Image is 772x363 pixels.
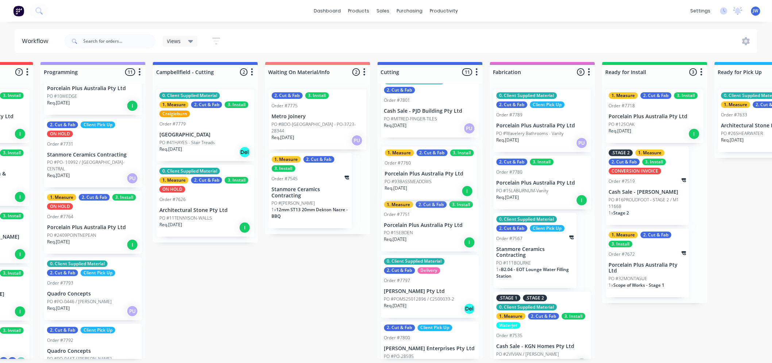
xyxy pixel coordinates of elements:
[345,5,373,16] div: products
[156,68,228,76] input: Enter column name…
[753,8,759,14] span: JW
[310,5,345,16] a: dashboard
[83,34,155,49] input: Search for orders...
[240,68,248,76] span: 2
[493,68,565,76] input: Enter column name…
[381,68,453,76] input: Enter column name…
[687,5,714,16] div: settings
[125,68,135,76] span: 11
[373,5,393,16] div: sales
[22,37,52,46] div: Workflow
[167,37,181,45] span: Views
[352,68,360,76] span: 2
[577,68,585,76] span: 9
[15,68,23,76] span: 7
[426,5,462,16] div: productivity
[606,68,678,76] input: Enter column name…
[44,68,116,76] input: Enter column name…
[13,5,24,16] img: Factory
[393,5,426,16] div: purchasing
[269,68,340,76] input: Enter column name…
[690,68,697,76] span: 3
[462,68,472,76] span: 11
